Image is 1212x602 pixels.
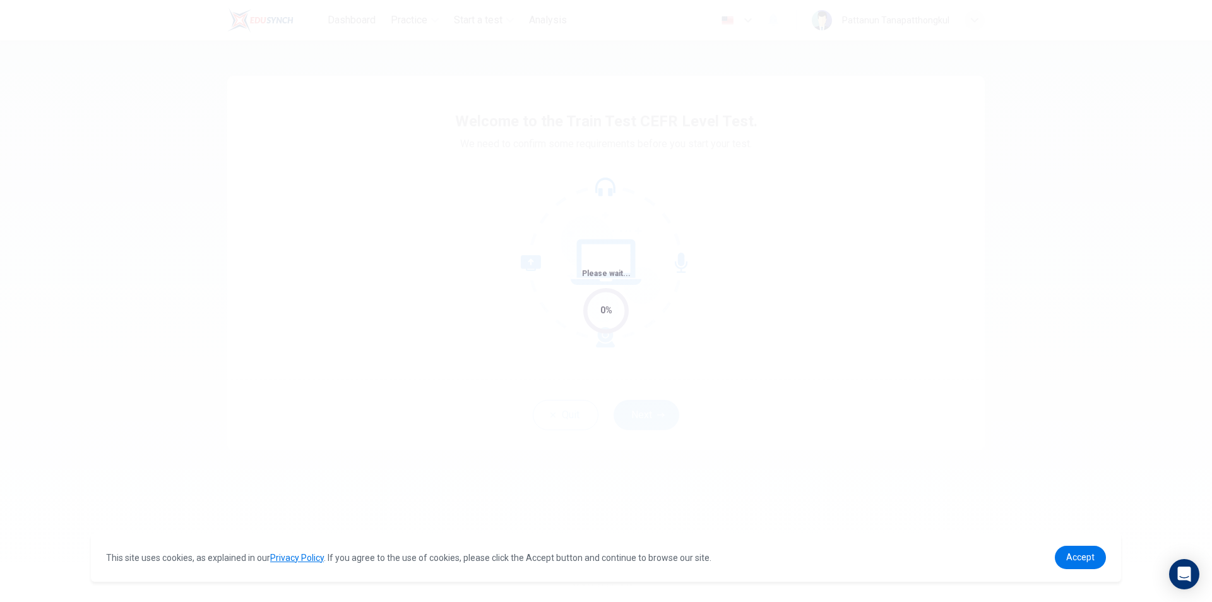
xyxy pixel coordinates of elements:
[270,553,324,563] a: Privacy Policy
[582,269,631,278] span: Please wait...
[600,303,612,318] div: 0%
[1066,552,1095,562] span: Accept
[1169,559,1199,589] div: Open Intercom Messenger
[1055,546,1106,569] a: dismiss cookie message
[106,553,711,563] span: This site uses cookies, as explained in our . If you agree to the use of cookies, please click th...
[91,533,1121,582] div: cookieconsent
